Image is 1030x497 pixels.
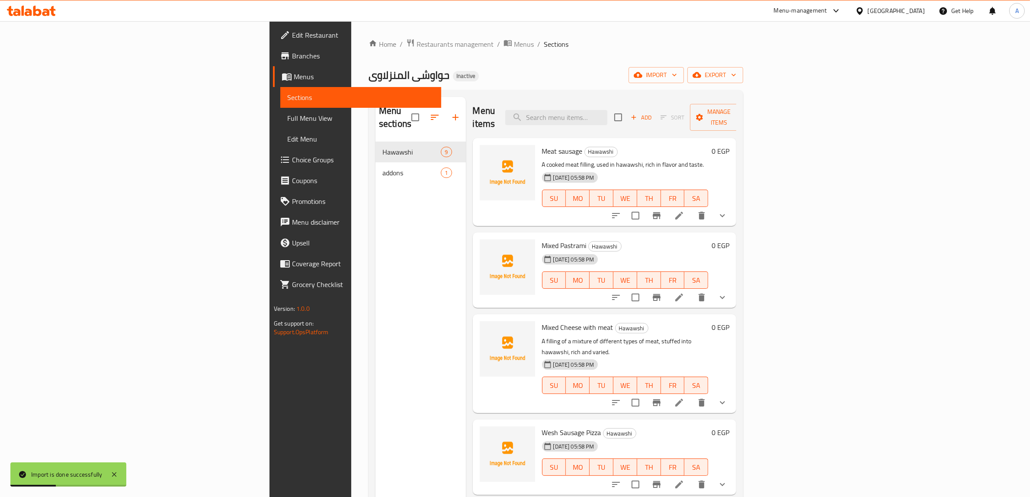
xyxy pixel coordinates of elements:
[613,377,637,394] button: WE
[712,145,729,157] h6: 0 EGP
[542,458,566,476] button: SU
[603,429,636,439] span: Hawawshi
[542,190,566,207] button: SU
[589,242,621,252] span: Hawawshi
[691,474,712,495] button: delete
[712,474,733,495] button: show more
[453,72,479,80] span: Inactive
[617,192,634,205] span: WE
[382,168,441,178] span: addons
[626,475,645,494] span: Select to update
[868,6,925,16] div: [GEOGRAPHIC_DATA]
[590,377,613,394] button: TU
[569,379,586,392] span: MO
[274,326,329,338] a: Support.OpsPlatform
[273,274,442,295] a: Grocery Checklist
[569,461,586,474] span: MO
[273,212,442,232] a: Menu disclaimer
[606,205,626,226] button: sort-choices
[674,397,684,408] a: Edit menu item
[629,113,653,123] span: Add
[542,321,613,334] span: Mixed Cheese with meat
[661,271,685,289] button: FR
[514,39,534,49] span: Menus
[688,274,705,287] span: SA
[375,138,466,187] nav: Menu sections
[546,461,563,474] span: SU
[674,479,684,490] a: Edit menu item
[417,39,494,49] span: Restaurants management
[566,458,590,476] button: MO
[635,70,677,81] span: import
[664,379,681,392] span: FR
[550,442,598,451] span: [DATE] 05:58 PM
[544,39,568,49] span: Sections
[424,107,445,128] span: Sort sections
[641,274,658,287] span: TH
[550,174,598,182] span: [DATE] 05:58 PM
[593,379,610,392] span: TU
[617,379,634,392] span: WE
[617,274,634,287] span: WE
[274,303,295,314] span: Version:
[774,6,827,16] div: Menu-management
[504,39,534,50] a: Menus
[712,426,729,439] h6: 0 EGP
[687,67,743,83] button: export
[273,149,442,170] a: Choice Groups
[655,111,690,124] span: Select section first
[550,361,598,369] span: [DATE] 05:58 PM
[585,147,617,157] span: Hawawshi
[566,377,590,394] button: MO
[292,51,435,61] span: Branches
[627,111,655,124] button: Add
[674,210,684,221] a: Edit menu item
[684,377,708,394] button: SA
[550,255,598,264] span: [DATE] 05:58 PM
[441,168,452,178] div: items
[273,170,442,191] a: Coupons
[593,192,610,205] span: TU
[280,129,442,149] a: Edit Menu
[273,45,442,66] a: Branches
[609,108,627,126] span: Select section
[1015,6,1019,16] span: A
[613,271,637,289] button: WE
[569,192,586,205] span: MO
[641,192,658,205] span: TH
[613,458,637,476] button: WE
[375,142,466,162] div: Hawawshi9
[637,271,661,289] button: TH
[694,70,736,81] span: export
[661,458,685,476] button: FR
[292,279,435,290] span: Grocery Checklist
[688,192,705,205] span: SA
[661,377,685,394] button: FR
[292,238,435,248] span: Upsell
[584,147,618,157] div: Hawawshi
[646,287,667,308] button: Branch-specific-item
[629,67,684,83] button: import
[691,205,712,226] button: delete
[646,474,667,495] button: Branch-specific-item
[292,155,435,165] span: Choice Groups
[369,39,743,50] nav: breadcrumb
[292,175,435,186] span: Coupons
[606,287,626,308] button: sort-choices
[441,148,451,156] span: 9
[292,196,435,207] span: Promotions
[674,292,684,303] a: Edit menu item
[641,379,658,392] span: TH
[615,323,648,333] div: Hawawshi
[537,39,540,49] li: /
[717,479,728,490] svg: Show Choices
[688,379,705,392] span: SA
[480,426,535,482] img: Wesh Sausage Pizza
[406,39,494,50] a: Restaurants management
[646,392,667,413] button: Branch-specific-item
[287,113,435,123] span: Full Menu View
[712,392,733,413] button: show more
[273,191,442,212] a: Promotions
